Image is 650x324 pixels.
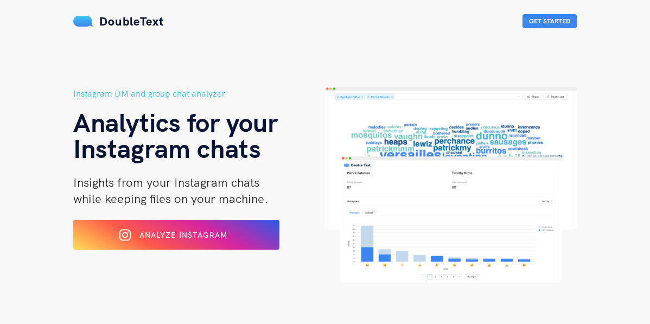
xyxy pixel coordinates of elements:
img: mS3x8y1f88AAAAABJRU5ErkJggg== [73,16,94,27]
button: Analyze Instagram [73,220,279,250]
span: Instagram chats [73,132,261,164]
img: hero [325,87,577,283]
a: DoubleText [73,14,164,29]
button: Get Started [522,14,577,28]
span: Analyze Instagram [139,230,227,240]
h5: Instagram DM and group chat analyzer [73,87,325,100]
span: DoubleText [99,14,164,29]
a: Analyze Instagram [73,234,279,244]
span: Insights from your Instagram chats [73,175,259,190]
span: while keeping files on your machine. [73,191,268,206]
span: Analytics for your [73,106,278,138]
